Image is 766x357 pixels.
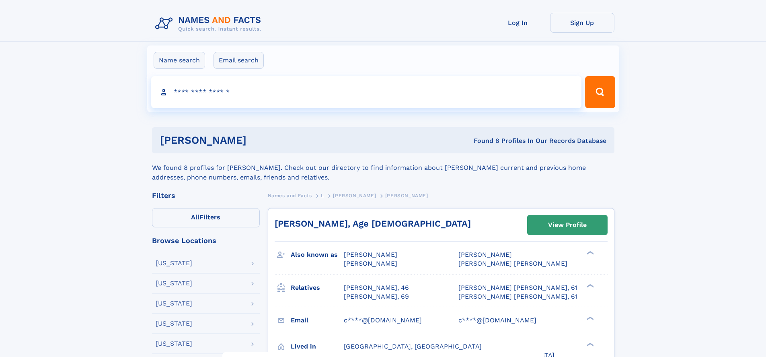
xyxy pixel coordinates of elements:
div: Filters [152,192,260,199]
div: [US_STATE] [156,320,192,327]
div: Browse Locations [152,237,260,244]
label: Name search [154,52,205,69]
a: Sign Up [550,13,614,33]
div: [US_STATE] [156,280,192,287]
span: [PERSON_NAME] [PERSON_NAME] [458,260,567,267]
span: All [191,213,199,221]
div: [US_STATE] [156,300,192,307]
div: ❯ [585,250,594,256]
a: [PERSON_NAME] [PERSON_NAME], 61 [458,292,577,301]
span: [GEOGRAPHIC_DATA], [GEOGRAPHIC_DATA] [344,343,482,350]
div: [US_STATE] [156,340,192,347]
a: [PERSON_NAME], 69 [344,292,409,301]
a: L [321,190,324,200]
div: [US_STATE] [156,260,192,266]
a: [PERSON_NAME], Age [DEMOGRAPHIC_DATA] [275,219,471,229]
h3: Email [291,314,344,327]
a: [PERSON_NAME] [333,190,376,200]
h3: Lived in [291,340,344,353]
a: [PERSON_NAME] [PERSON_NAME], 61 [458,283,577,292]
h3: Relatives [291,281,344,295]
span: [PERSON_NAME] [344,260,397,267]
span: L [321,193,324,198]
a: Log In [486,13,550,33]
span: [PERSON_NAME] [458,251,512,258]
div: Found 8 Profiles In Our Records Database [360,136,606,145]
span: [PERSON_NAME] [344,251,397,258]
h3: Also known as [291,248,344,262]
button: Search Button [585,76,615,108]
div: ❯ [585,283,594,288]
h1: [PERSON_NAME] [160,135,360,145]
a: View Profile [528,215,607,235]
a: [PERSON_NAME], 46 [344,283,409,292]
div: We found 8 profiles for [PERSON_NAME]. Check out our directory to find information about [PERSON_... [152,153,614,182]
span: [PERSON_NAME] [385,193,428,198]
div: View Profile [548,216,587,234]
label: Filters [152,208,260,227]
label: Email search [214,52,264,69]
input: search input [151,76,582,108]
img: Logo Names and Facts [152,13,268,35]
a: Names and Facts [268,190,312,200]
div: ❯ [585,342,594,347]
div: ❯ [585,316,594,321]
span: [PERSON_NAME] [333,193,376,198]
